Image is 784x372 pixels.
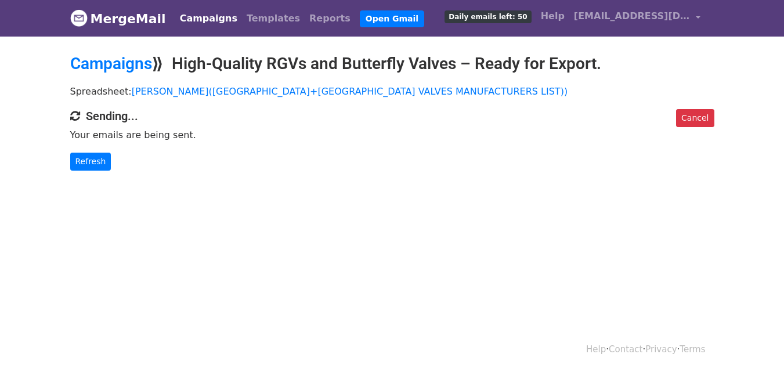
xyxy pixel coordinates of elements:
[609,344,642,355] a: Contact
[440,5,536,28] a: Daily emails left: 50
[445,10,531,23] span: Daily emails left: 50
[305,7,355,30] a: Reports
[70,9,88,27] img: MergeMail logo
[70,129,714,141] p: Your emails are being sent.
[676,109,714,127] a: Cancel
[70,109,714,123] h4: Sending...
[586,344,606,355] a: Help
[645,344,677,355] a: Privacy
[70,6,166,31] a: MergeMail
[70,54,714,74] h2: ⟫ High-Quality RGVs and Butterfly Valves – Ready for Export.
[175,7,242,30] a: Campaigns
[536,5,569,28] a: Help
[360,10,424,27] a: Open Gmail
[132,86,568,97] a: [PERSON_NAME]([GEOGRAPHIC_DATA]+[GEOGRAPHIC_DATA] VALVES MANUFACTURERS LIST))
[680,344,705,355] a: Terms
[70,54,152,73] a: Campaigns
[569,5,705,32] a: [EMAIL_ADDRESS][DOMAIN_NAME]
[574,9,690,23] span: [EMAIL_ADDRESS][DOMAIN_NAME]
[242,7,305,30] a: Templates
[70,153,111,171] a: Refresh
[70,85,714,97] p: Spreadsheet:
